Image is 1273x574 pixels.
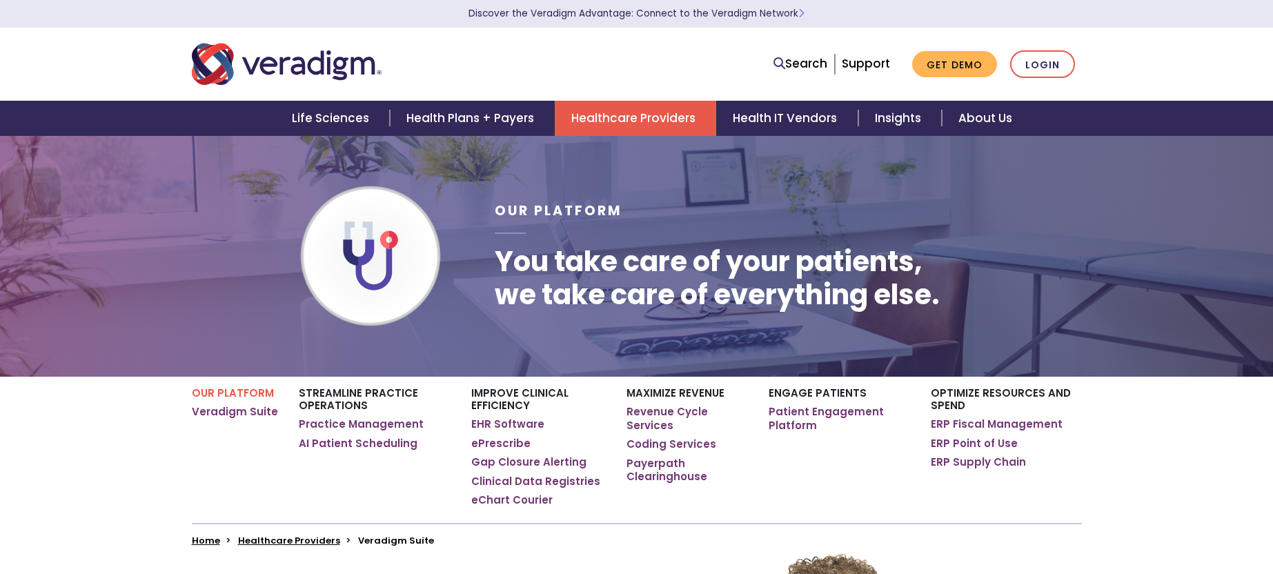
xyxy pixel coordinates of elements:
[390,101,555,136] a: Health Plans + Payers
[299,417,424,431] a: Practice Management
[468,7,805,20] a: Discover the Veradigm Advantage: Connect to the Veradigm NetworkLearn More
[192,405,278,419] a: Veradigm Suite
[275,101,390,136] a: Life Sciences
[192,41,382,87] img: Veradigm logo
[471,475,600,488] a: Clinical Data Registries
[912,51,997,78] a: Get Demo
[842,55,890,72] a: Support
[238,534,340,547] a: Healthcare Providers
[626,457,747,484] a: Payerpath Clearinghouse
[798,7,805,20] span: Learn More
[495,201,622,220] span: Our Platform
[471,417,544,431] a: EHR Software
[192,534,220,547] a: Home
[495,245,940,311] h1: You take care of your patients, we take care of everything else.
[555,101,716,136] a: Healthcare Providers
[716,101,858,136] a: Health IT Vendors
[626,405,747,432] a: Revenue Cycle Services
[471,455,586,469] a: Gap Closure Alerting
[471,493,553,507] a: eChart Courier
[773,55,827,73] a: Search
[626,437,716,451] a: Coding Services
[942,101,1029,136] a: About Us
[299,437,417,451] a: AI Patient Scheduling
[1010,50,1075,79] a: Login
[931,437,1018,451] a: ERP Point of Use
[769,405,910,432] a: Patient Engagement Platform
[858,101,942,136] a: Insights
[471,437,531,451] a: ePrescribe
[931,417,1063,431] a: ERP Fiscal Management
[931,455,1026,469] a: ERP Supply Chain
